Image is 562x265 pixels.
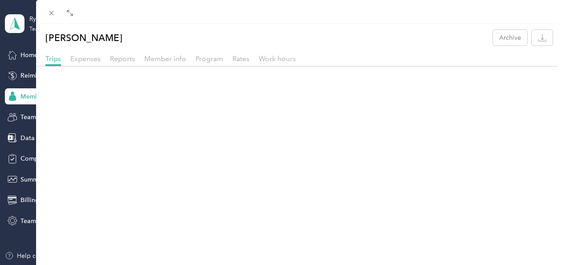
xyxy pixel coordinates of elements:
span: Trips [45,54,61,63]
p: [PERSON_NAME] [45,30,122,46]
span: Reports [110,54,135,63]
iframe: Everlance-gr Chat Button Frame [512,215,562,265]
span: Rates [232,54,249,63]
span: Expenses [70,54,101,63]
span: Member info [144,54,186,63]
span: Program [195,54,223,63]
button: Archive [493,30,527,46]
span: Work hours [259,54,296,63]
